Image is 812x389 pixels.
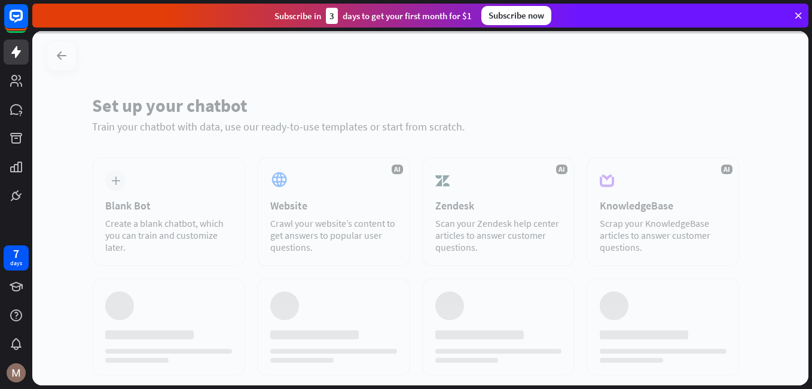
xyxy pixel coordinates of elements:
[4,245,29,271] a: 7 days
[13,248,19,259] div: 7
[326,8,338,24] div: 3
[10,259,22,268] div: days
[481,6,551,25] div: Subscribe now
[274,8,472,24] div: Subscribe in days to get your first month for $1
